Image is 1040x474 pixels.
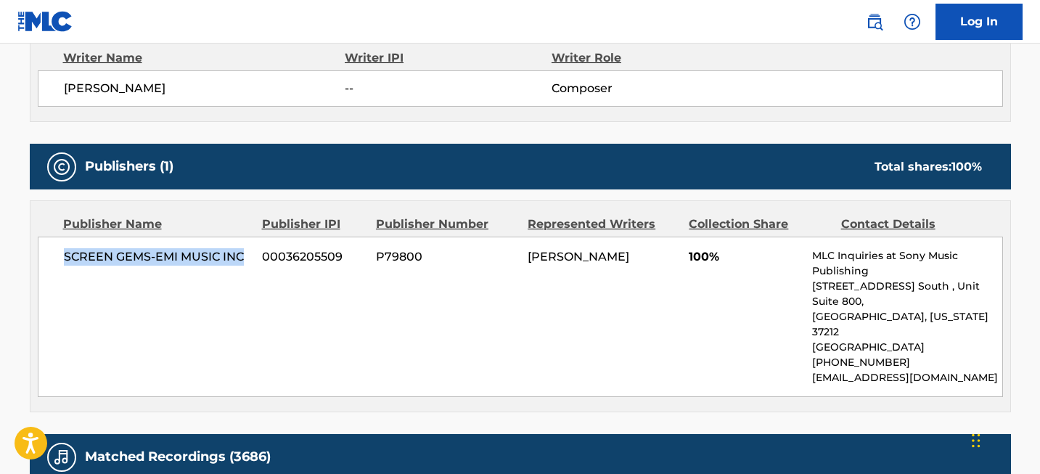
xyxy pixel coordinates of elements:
[376,216,517,233] div: Publisher Number
[63,49,345,67] div: Writer Name
[262,216,365,233] div: Publisher IPI
[812,248,1002,279] p: MLC Inquiries at Sony Music Publishing
[904,13,921,30] img: help
[689,248,801,266] span: 100%
[898,7,927,36] div: Help
[967,404,1040,474] div: Widget de chat
[972,419,980,462] div: Glisser
[64,248,252,266] span: SCREEN GEMS-EMI MUSIC INC
[262,248,365,266] span: 00036205509
[812,309,1002,340] p: [GEOGRAPHIC_DATA], [US_STATE] 37212
[376,248,517,266] span: P79800
[85,449,271,465] h5: Matched Recordings (3686)
[967,404,1040,474] iframe: Chat Widget
[528,250,629,263] span: [PERSON_NAME]
[689,216,830,233] div: Collection Share
[866,13,883,30] img: search
[552,49,740,67] div: Writer Role
[812,355,1002,370] p: [PHONE_NUMBER]
[875,158,982,176] div: Total shares:
[63,216,251,233] div: Publisher Name
[841,216,982,233] div: Contact Details
[64,80,345,97] span: [PERSON_NAME]
[860,7,889,36] a: Public Search
[528,216,678,233] div: Represented Writers
[17,11,73,32] img: MLC Logo
[935,4,1023,40] a: Log In
[552,80,740,97] span: Composer
[812,279,1002,309] p: [STREET_ADDRESS] South , Unit Suite 800,
[53,449,70,466] img: Matched Recordings
[53,158,70,176] img: Publishers
[951,160,982,173] span: 100 %
[345,49,552,67] div: Writer IPI
[85,158,173,175] h5: Publishers (1)
[812,370,1002,385] p: [EMAIL_ADDRESS][DOMAIN_NAME]
[812,340,1002,355] p: [GEOGRAPHIC_DATA]
[345,80,551,97] span: --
